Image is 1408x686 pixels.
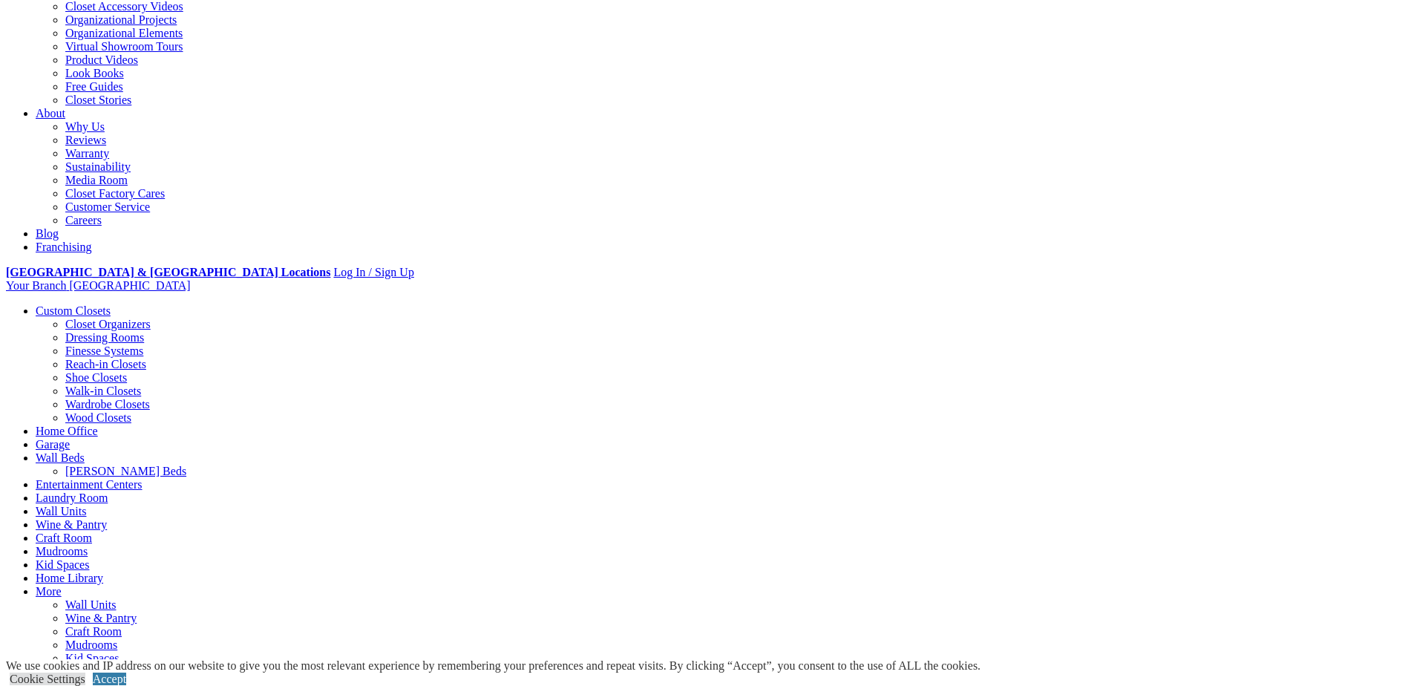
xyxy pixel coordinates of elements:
[65,67,124,79] a: Look Books
[6,266,330,278] a: [GEOGRAPHIC_DATA] & [GEOGRAPHIC_DATA] Locations
[65,120,105,133] a: Why Us
[69,279,190,292] span: [GEOGRAPHIC_DATA]
[65,411,131,424] a: Wood Closets
[333,266,413,278] a: Log In / Sign Up
[36,545,88,558] a: Mudrooms
[65,80,123,93] a: Free Guides
[36,451,85,464] a: Wall Beds
[65,13,177,26] a: Organizational Projects
[36,505,86,517] a: Wall Units
[65,638,117,651] a: Mudrooms
[65,94,131,106] a: Closet Stories
[65,358,146,370] a: Reach-in Closets
[36,572,103,584] a: Home Library
[65,174,128,186] a: Media Room
[36,425,98,437] a: Home Office
[36,438,70,451] a: Garage
[65,187,165,200] a: Closet Factory Cares
[65,331,144,344] a: Dressing Rooms
[65,398,150,411] a: Wardrobe Closets
[6,659,980,673] div: We use cookies and IP address on our website to give you the most relevant experience by remember...
[65,652,119,664] a: Kid Spaces
[36,107,65,120] a: About
[65,160,131,173] a: Sustainability
[65,53,138,66] a: Product Videos
[65,40,183,53] a: Virtual Showroom Tours
[65,318,151,330] a: Closet Organizers
[65,612,137,624] a: Wine & Pantry
[36,585,62,598] a: More menu text will display only on big screen
[65,134,106,146] a: Reviews
[65,214,102,226] a: Careers
[36,227,59,240] a: Blog
[93,673,126,685] a: Accept
[36,491,108,504] a: Laundry Room
[65,27,183,39] a: Organizational Elements
[36,532,92,544] a: Craft Room
[10,673,85,685] a: Cookie Settings
[65,385,141,397] a: Walk-in Closets
[36,241,92,253] a: Franchising
[65,598,116,611] a: Wall Units
[36,558,89,571] a: Kid Spaces
[65,147,109,160] a: Warranty
[65,200,150,213] a: Customer Service
[65,371,127,384] a: Shoe Closets
[65,344,143,357] a: Finesse Systems
[36,304,111,317] a: Custom Closets
[6,279,191,292] a: Your Branch [GEOGRAPHIC_DATA]
[36,518,107,531] a: Wine & Pantry
[6,279,66,292] span: Your Branch
[65,465,186,477] a: [PERSON_NAME] Beds
[65,625,122,638] a: Craft Room
[36,478,143,491] a: Entertainment Centers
